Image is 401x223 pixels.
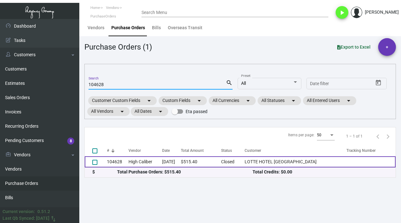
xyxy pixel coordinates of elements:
div: Status [221,148,244,153]
div: Last Qb Synced: [DATE] [3,215,49,222]
div: Items per page: [288,132,314,138]
div: Date [162,148,181,153]
div: Vendors [88,24,104,31]
mat-chip: All Dates [131,107,168,116]
mat-icon: arrow_drop_down [290,97,297,105]
mat-icon: arrow_drop_down [145,97,153,105]
div: Customer [245,148,346,153]
button: Export to Excel [332,41,376,53]
div: Tracking Number [346,148,376,153]
mat-icon: arrow_drop_down [195,97,203,105]
button: Next page [383,131,393,141]
div: 0.51.2 [37,208,50,215]
div: Status [221,148,232,153]
button: play_arrow [336,6,348,19]
mat-chip: All Currencies [209,96,256,105]
div: [PERSON_NAME] [365,9,399,16]
div: Total Amount [181,148,204,153]
input: Start date [310,81,330,86]
div: Total Purchase Orders: $515.40 [117,169,253,175]
div: # [107,148,109,153]
div: Tracking Number [346,148,396,153]
div: $ [92,169,117,175]
td: $515.40 [181,156,221,167]
td: LOTTE HOTEL [GEOGRAPHIC_DATA] [245,156,346,167]
img: admin@bootstrapmaster.com [351,7,362,18]
mat-chip: Customer Custom Fields [88,96,157,105]
div: Overseas Transit [168,24,202,31]
div: 1 – 1 of 1 [346,133,363,139]
td: [DATE] [162,156,181,167]
i: play_arrow [338,9,346,17]
div: Vendor [128,148,141,153]
div: # [107,148,128,153]
span: PurchaseOrders [90,14,116,18]
mat-icon: arrow_drop_down [118,108,126,115]
div: Purchase Orders (1) [84,41,152,53]
mat-icon: arrow_drop_down [345,97,352,105]
span: Home [90,6,100,10]
div: Customer [245,148,261,153]
button: Open calendar [373,78,384,88]
span: All [241,81,246,86]
span: 50 [317,133,321,137]
div: Total Credits: $0.00 [253,169,388,175]
input: End date [335,81,365,86]
mat-chip: Custom Fields [159,96,207,105]
span: Export to Excel [337,44,371,50]
div: Total Amount [181,148,221,153]
span: + [386,38,388,56]
mat-icon: arrow_drop_down [244,97,252,105]
mat-icon: arrow_drop_down [157,108,164,115]
div: Current version: [3,208,35,215]
td: Closed [221,156,244,167]
mat-chip: All Entered Users [303,96,356,105]
mat-select: Items per page: [317,133,335,138]
mat-icon: search [226,79,233,87]
button: Previous page [373,131,383,141]
div: Purchase Orders [111,24,145,31]
span: Eta passed [186,108,207,115]
mat-chip: All Statuses [258,96,301,105]
div: Bills [152,24,161,31]
span: Vendors [106,6,119,10]
td: 104628 [107,156,128,167]
div: Date [162,148,170,153]
div: Vendor [128,148,162,153]
mat-chip: All Vendors [87,107,130,116]
button: + [378,38,396,56]
td: High Caliber [128,156,162,167]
